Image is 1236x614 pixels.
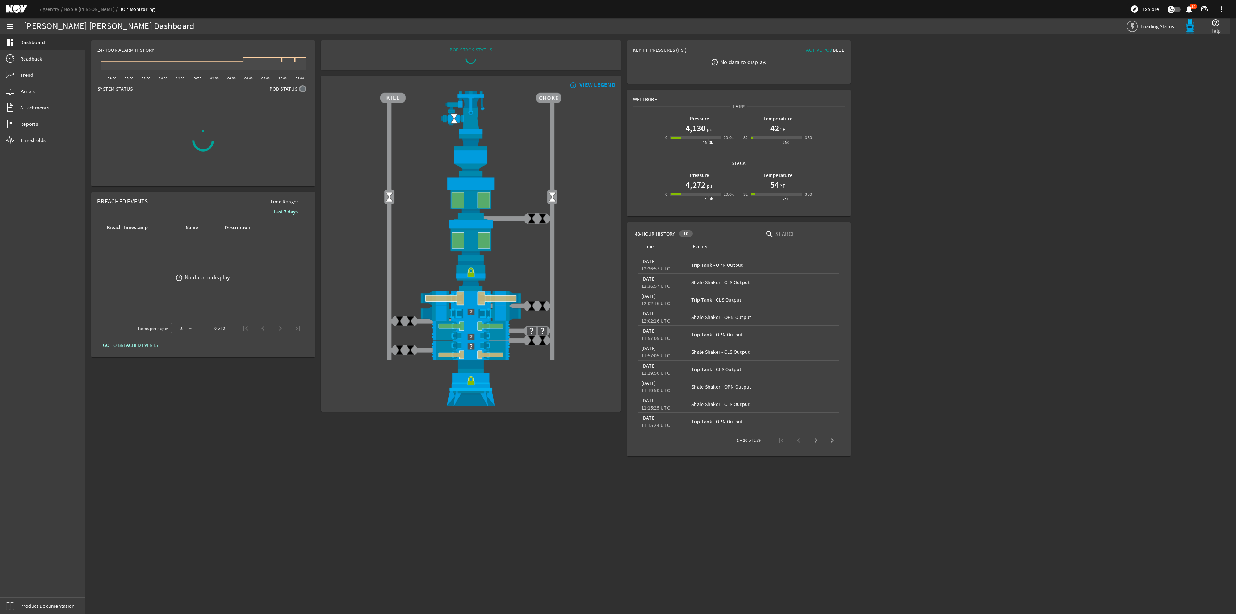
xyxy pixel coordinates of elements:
div: Key PT Pressures (PSI) [633,46,739,57]
span: Panels [20,88,35,95]
div: Breach Timestamp [106,224,176,232]
img: Unknown.png [380,340,561,352]
span: GO TO BREACHED EVENTS [103,341,158,349]
img: ValveClose.png [537,300,548,311]
div: 350 [805,134,812,141]
legacy-datetime-component: 11:57:05 UTC [641,352,670,359]
mat-icon: menu [6,22,14,31]
div: Trip Tank - OPN Output [691,418,836,425]
legacy-datetime-component: 12:02:16 UTC [641,300,670,307]
div: 32 [743,134,748,141]
span: LMRP [730,103,747,110]
legacy-datetime-component: 11:19:50 UTC [641,370,670,376]
div: Items per page: [138,325,168,332]
span: Active Pod [806,47,833,53]
div: 0 [665,134,667,141]
div: Events [691,243,833,251]
span: °F [779,126,785,133]
div: Trip Tank - OPN Output [691,331,836,338]
text: 22:00 [176,76,184,80]
span: Explore [1143,5,1159,13]
img: UnknownValve.png [537,325,548,336]
input: Search [775,230,841,238]
span: Pod Status [269,85,297,92]
div: VIEW LEGEND [579,82,615,89]
span: Trend [20,71,33,79]
span: Attachments [20,104,49,111]
text: 20:00 [159,76,167,80]
span: Reports [20,120,38,128]
b: Temperature [763,115,792,122]
mat-icon: help_outline [1211,18,1220,27]
img: RiserAdapter.png [380,91,561,134]
span: Help [1210,27,1221,34]
div: 15.0k [703,195,713,203]
legacy-datetime-component: 11:19:50 UTC [641,387,670,394]
span: 48-Hour History [635,230,675,237]
div: Name [185,224,198,232]
legacy-datetime-component: [DATE] [641,293,656,299]
span: °F [779,182,785,190]
text: [DATE] [193,76,203,80]
img: Unknown.png [380,331,561,343]
mat-icon: error_outline [175,274,183,282]
button: more_vert [1213,0,1230,18]
img: Valve2Open.png [384,191,395,202]
div: Shale Shaker - CLS Output [691,279,836,286]
div: 20.0k [724,134,734,141]
img: Bluepod.svg [1183,19,1197,34]
div: 0 of 0 [214,325,225,332]
div: Trip Tank - CLS Output [691,366,836,373]
img: ValveClose.png [394,316,405,327]
div: Shale Shaker - CLS Output [691,348,836,356]
a: BOP Monitoring [119,6,155,13]
div: Breach Timestamp [107,224,148,232]
text: 02:00 [210,76,219,80]
button: Last 7 days [268,205,303,218]
legacy-datetime-component: [DATE] [641,258,656,265]
img: ValveClose.png [394,345,405,356]
div: Time [641,243,683,251]
button: Next page [807,432,825,449]
div: 250 [783,195,789,203]
text: 12:00 [296,76,304,80]
div: [PERSON_NAME] [PERSON_NAME] Dashboard [24,23,194,30]
legacy-datetime-component: [DATE] [641,275,656,282]
div: 1 – 10 of 259 [737,437,761,444]
img: Valve2Open.png [449,113,460,124]
legacy-datetime-component: [DATE] [641,415,656,421]
img: ValveClose.png [526,335,537,346]
div: 350 [805,191,812,198]
img: ValveClose.png [526,213,537,224]
legacy-datetime-component: [DATE] [641,397,656,404]
b: Pressure [690,115,709,122]
div: BOP STACK STATUS [449,46,492,53]
b: Last 7 days [274,208,298,215]
img: Valve2Open.png [547,191,558,202]
text: 18:00 [142,76,150,80]
legacy-datetime-component: [DATE] [641,380,656,386]
legacy-datetime-component: [DATE] [641,310,656,317]
legacy-datetime-component: 12:36:57 UTC [641,265,670,272]
div: 20.0k [724,191,734,198]
div: Description [225,224,250,232]
button: 14 [1185,5,1193,13]
div: No data to display. [185,274,231,281]
img: ValveClose.png [537,213,548,224]
div: 250 [783,139,789,146]
text: 04:00 [227,76,236,80]
button: GO TO BREACHED EVENTS [97,339,164,352]
span: Loading Status... [1141,23,1178,30]
div: 0 [665,191,667,198]
span: psi [705,126,713,133]
div: Description [224,224,272,232]
h1: 42 [770,123,779,134]
img: ValveClose.png [405,345,416,356]
span: System Status [97,85,133,92]
img: UpperAnnularOpen.png [380,176,561,219]
span: Product Documentation [20,602,75,610]
div: 10 [679,230,693,237]
img: PipeRamOpen.png [380,321,561,331]
span: Dashboard [20,39,45,46]
img: Unknown.png [380,306,561,318]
